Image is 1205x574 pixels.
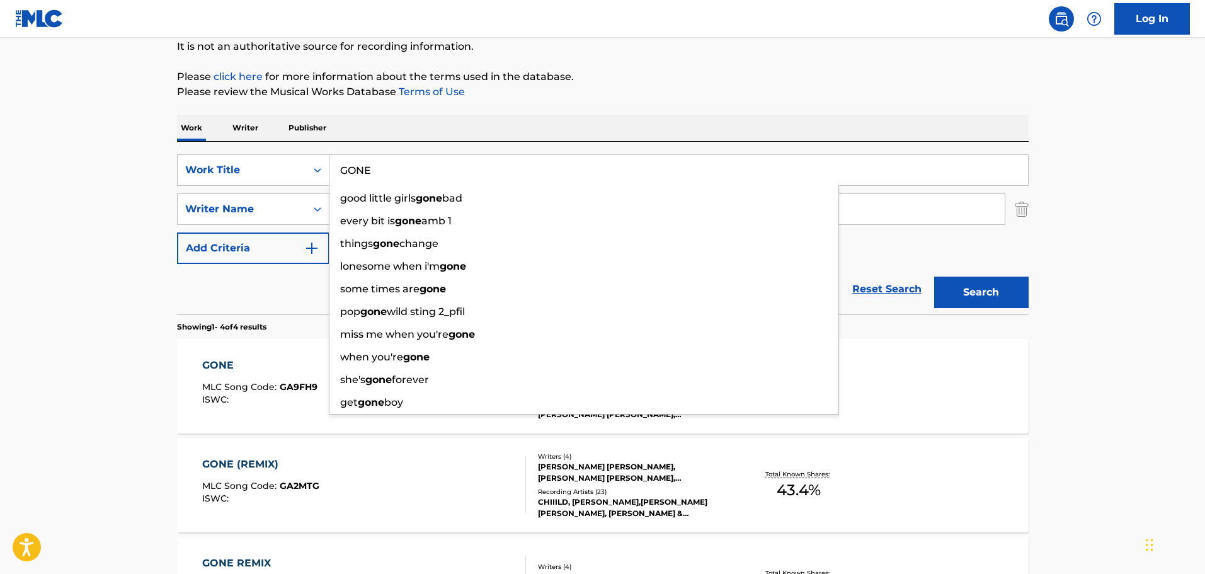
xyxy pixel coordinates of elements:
div: Recording Artists ( 23 ) [538,487,728,497]
div: CHIIILD, [PERSON_NAME],[PERSON_NAME] [PERSON_NAME], [PERSON_NAME] & [PERSON_NAME] [PERSON_NAME], ... [538,497,728,519]
img: help [1087,11,1102,26]
div: Writers ( 4 ) [538,562,728,571]
p: Please for more information about the terms used in the database. [177,69,1029,84]
p: Please review the Musical Works Database [177,84,1029,100]
img: 9d2ae6d4665cec9f34b9.svg [304,241,319,256]
span: every bit is [340,215,395,227]
strong: gone [403,351,430,363]
span: she's [340,374,365,386]
a: Public Search [1049,6,1074,32]
div: Help [1082,6,1107,32]
span: wild sting 2_pfil [387,306,465,318]
button: Add Criteria [177,232,329,264]
span: forever [392,374,429,386]
span: MLC Song Code : [202,480,280,491]
a: GONEMLC Song Code:GA9FH9ISWC:Writers (3)[PERSON_NAME] [PERSON_NAME], [PERSON_NAME], [PERSON_NAME]... [177,339,1029,433]
span: when you're [340,351,403,363]
div: GONE (REMIX) [202,457,319,472]
strong: gone [358,396,384,408]
span: 43.4 % [777,479,821,502]
span: pop [340,306,360,318]
span: bad [442,192,462,204]
form: Search Form [177,154,1029,314]
button: Search [934,277,1029,308]
span: good little girls [340,192,416,204]
img: MLC Logo [15,9,64,28]
p: Showing 1 - 4 of 4 results [177,321,266,333]
span: lonesome when i'm [340,260,440,272]
span: some times are [340,283,420,295]
strong: gone [416,192,442,204]
iframe: Chat Widget [1142,514,1205,574]
div: Writers ( 4 ) [538,452,728,461]
strong: gone [448,328,475,340]
a: click here [214,71,263,83]
strong: gone [360,306,387,318]
span: ISWC : [202,394,232,405]
a: Terms of Use [396,86,465,98]
span: get [340,396,358,408]
span: boy [384,396,403,408]
span: MLC Song Code : [202,381,280,393]
strong: gone [373,238,399,250]
p: Total Known Shares: [765,469,833,479]
img: search [1054,11,1069,26]
div: GONE [202,358,317,373]
img: Delete Criterion [1015,193,1029,225]
p: Publisher [285,115,330,141]
strong: gone [420,283,446,295]
p: It is not an authoritative source for recording information. [177,39,1029,54]
span: miss me when you're [340,328,448,340]
span: GA9FH9 [280,381,317,393]
p: Writer [229,115,262,141]
div: Drag [1146,526,1153,564]
a: Reset Search [846,275,928,303]
div: Writer Name [185,202,299,217]
div: [PERSON_NAME] [PERSON_NAME], [PERSON_NAME] [PERSON_NAME], [PERSON_NAME] [538,461,728,484]
strong: gone [440,260,466,272]
strong: gone [365,374,392,386]
span: amb 1 [421,215,452,227]
span: ISWC : [202,493,232,504]
span: GA2MTG [280,480,319,491]
span: things [340,238,373,250]
a: GONE (REMIX)MLC Song Code:GA2MTGISWC:Writers (4)[PERSON_NAME] [PERSON_NAME], [PERSON_NAME] [PERSO... [177,438,1029,532]
a: Log In [1114,3,1190,35]
div: GONE REMIX [202,556,320,571]
div: Work Title [185,163,299,178]
strong: gone [395,215,421,227]
p: Work [177,115,206,141]
span: change [399,238,438,250]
